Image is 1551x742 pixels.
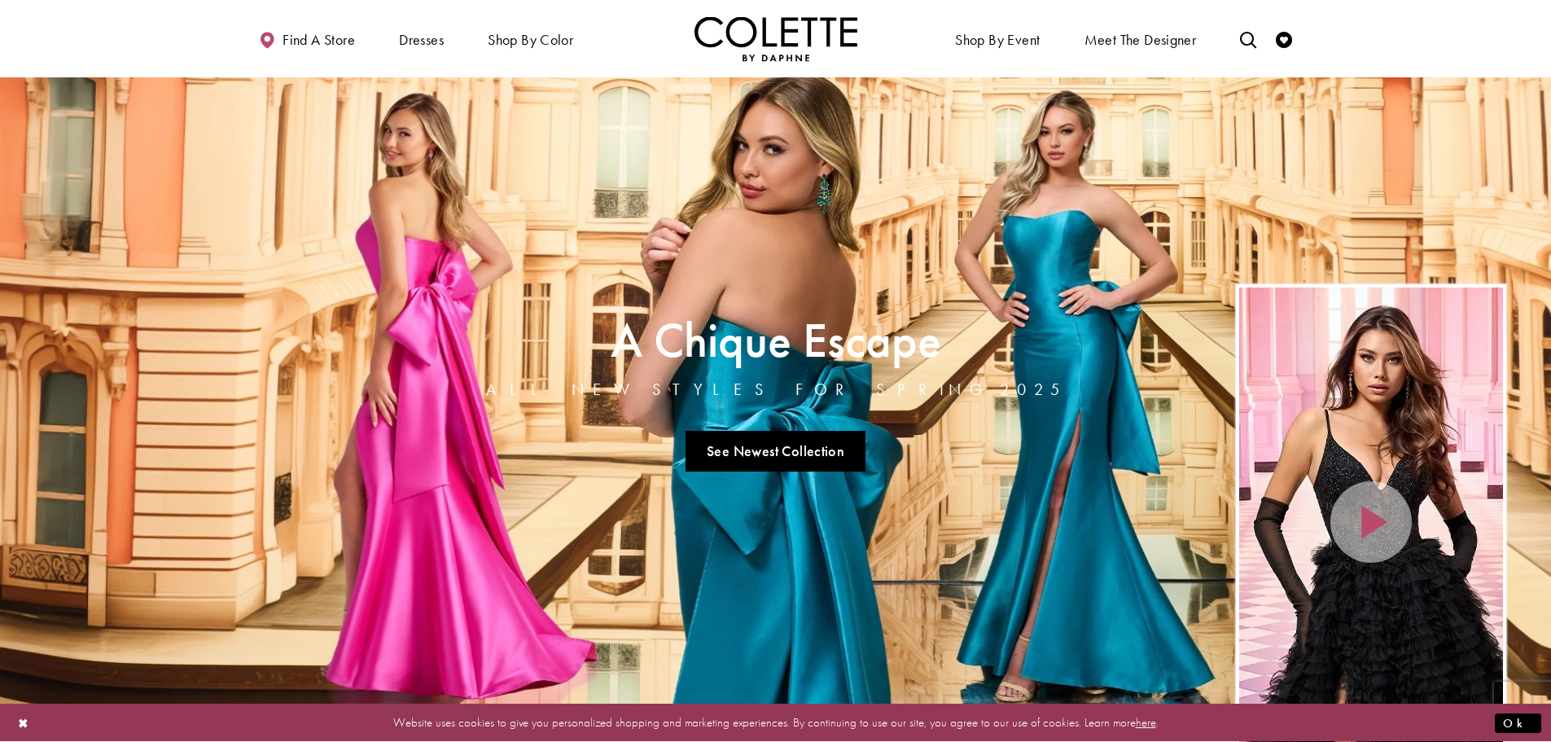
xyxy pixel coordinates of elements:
[1236,16,1260,61] a: Toggle search
[686,431,866,472] a: See Newest Collection A Chique Escape All New Styles For Spring 2025
[951,16,1044,61] span: Shop By Event
[395,16,448,61] span: Dresses
[1272,16,1296,61] a: Check Wishlist
[1136,714,1156,731] a: here
[1080,16,1201,61] a: Meet the designer
[488,32,573,48] span: Shop by color
[117,712,1434,734] p: Website uses cookies to give you personalized shopping and marketing experiences. By continuing t...
[1495,713,1541,733] button: Submit Dialog
[10,709,37,737] button: Close Dialog
[283,32,355,48] span: Find a store
[694,16,857,61] img: Colette by Daphne
[399,32,444,48] span: Dresses
[481,424,1071,478] ul: Slider Links
[255,16,359,61] a: Find a store
[694,16,857,61] a: Visit Home Page
[1084,32,1197,48] span: Meet the designer
[484,16,577,61] span: Shop by color
[955,32,1040,48] span: Shop By Event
